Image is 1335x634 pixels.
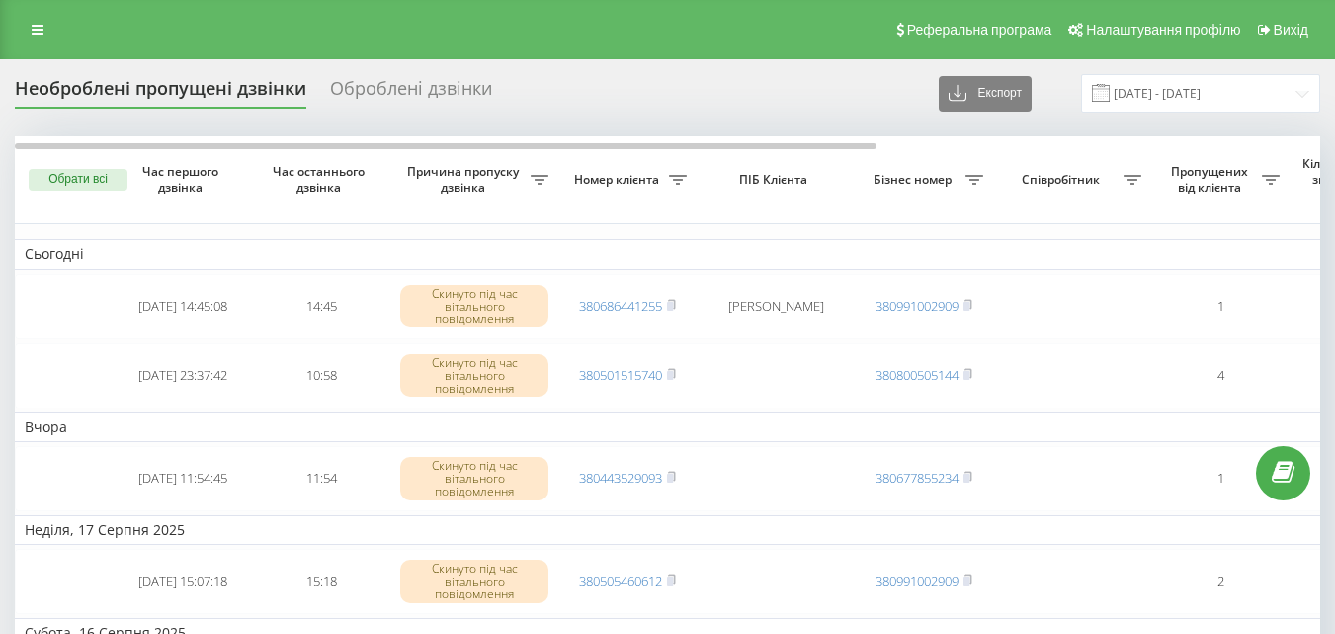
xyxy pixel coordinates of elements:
td: 11:54 [252,446,390,511]
td: [DATE] 14:45:08 [114,274,252,339]
a: 380505460612 [579,572,662,589]
td: 14:45 [252,274,390,339]
td: 1 [1151,446,1290,511]
a: 380800505144 [876,366,959,384]
span: Вихід [1274,22,1308,38]
td: 2 [1151,549,1290,614]
td: [PERSON_NAME] [697,274,855,339]
td: 10:58 [252,343,390,408]
div: Скинуто під час вітального повідомлення [400,354,548,398]
button: Експорт [939,76,1032,112]
div: Оброблені дзвінки [330,78,492,109]
a: 380991002909 [876,572,959,589]
span: Реферальна програма [907,22,1052,38]
span: Причина пропуску дзвінка [400,164,531,195]
span: Час останнього дзвінка [268,164,375,195]
a: 380686441255 [579,297,662,315]
a: 380501515740 [579,366,662,384]
td: 1 [1151,274,1290,339]
div: Скинуто під час вітального повідомлення [400,285,548,328]
span: ПІБ Клієнта [713,172,838,188]
div: Скинуто під час вітального повідомлення [400,560,548,603]
td: [DATE] 23:37:42 [114,343,252,408]
td: 4 [1151,343,1290,408]
span: Налаштування профілю [1086,22,1240,38]
span: Час першого дзвінка [129,164,236,195]
span: Пропущених від клієнта [1161,164,1262,195]
div: Скинуто під час вітального повідомлення [400,457,548,500]
div: Необроблені пропущені дзвінки [15,78,306,109]
a: 380991002909 [876,297,959,315]
span: Бізнес номер [865,172,965,188]
a: 380677855234 [876,469,959,487]
span: Номер клієнта [568,172,669,188]
td: [DATE] 11:54:45 [114,446,252,511]
button: Обрати всі [29,169,127,191]
td: 15:18 [252,549,390,614]
span: Співробітник [1003,172,1124,188]
td: [DATE] 15:07:18 [114,549,252,614]
a: 380443529093 [579,469,662,487]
